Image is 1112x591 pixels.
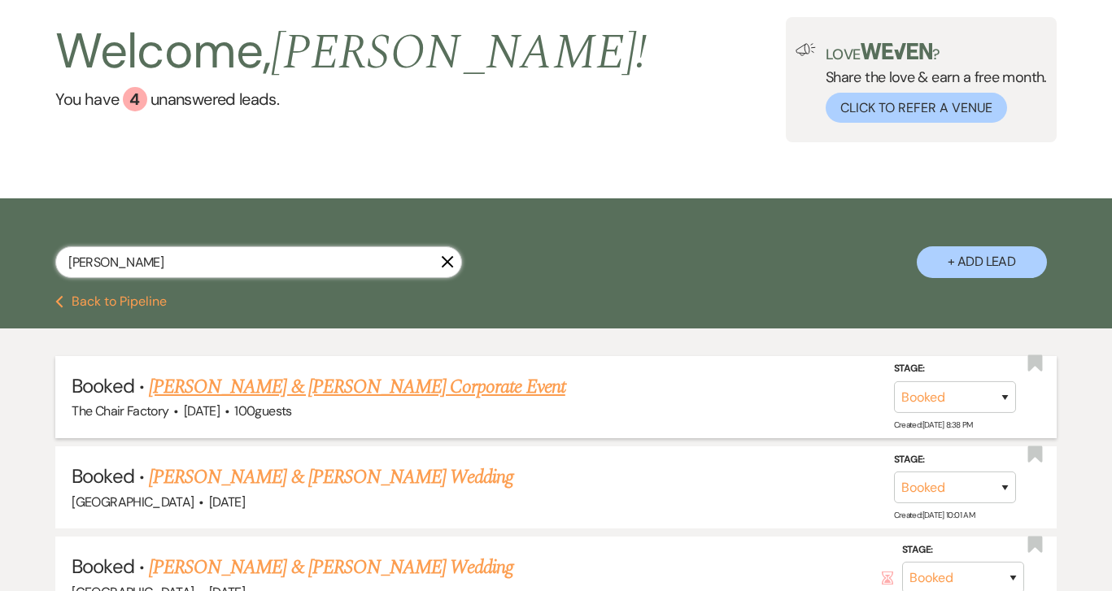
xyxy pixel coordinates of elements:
[184,402,220,419] span: [DATE]
[894,419,973,430] span: Created: [DATE] 8:38 PM
[55,246,462,278] input: Search by name, event date, email address or phone number
[271,15,647,90] span: [PERSON_NAME] !
[826,43,1047,62] p: Love ?
[816,43,1047,123] div: Share the love & earn a free month.
[894,451,1016,469] label: Stage:
[796,43,816,56] img: loud-speaker-illustration.svg
[234,402,291,419] span: 100 guests
[894,360,1016,378] label: Stage:
[149,463,513,492] a: [PERSON_NAME] & [PERSON_NAME] Wedding
[55,87,647,111] a: You have 4 unanswered leads.
[72,373,133,398] span: Booked
[72,554,133,579] span: Booked
[149,372,565,402] a: [PERSON_NAME] & [PERSON_NAME] Corporate Event
[72,463,133,489] span: Booked
[894,510,975,520] span: Created: [DATE] 10:01 AM
[902,541,1024,559] label: Stage:
[72,402,168,419] span: The Chair Factory
[861,43,933,59] img: weven-logo-green.svg
[826,93,1007,123] button: Click to Refer a Venue
[209,493,245,511] span: [DATE]
[917,246,1047,278] button: + Add Lead
[149,553,513,582] a: [PERSON_NAME] & [PERSON_NAME] Wedding
[55,295,167,308] button: Back to Pipeline
[72,493,194,511] span: [GEOGRAPHIC_DATA]
[55,17,647,87] h2: Welcome,
[123,87,147,111] div: 4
